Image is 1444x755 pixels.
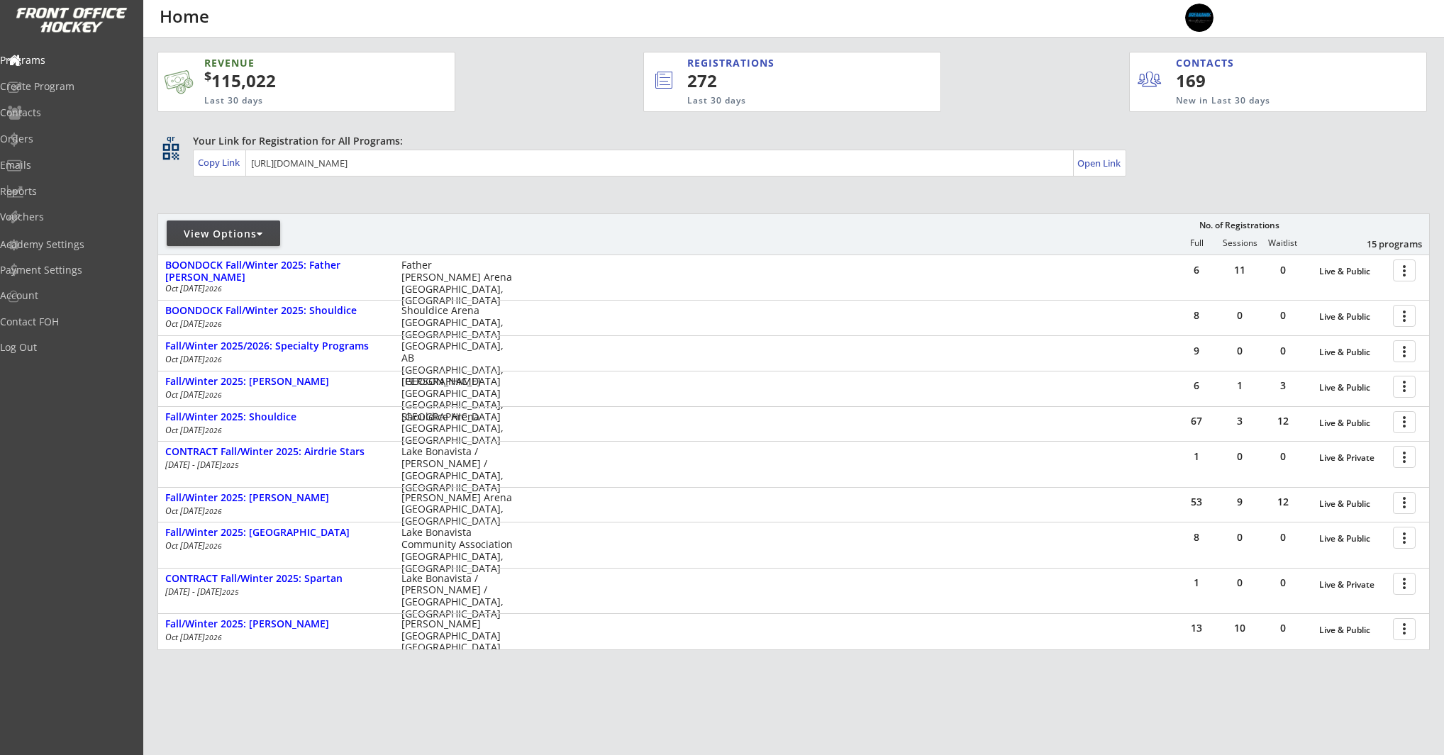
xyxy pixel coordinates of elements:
div: qr [162,134,179,143]
div: 0 [1218,578,1261,588]
div: 53 [1175,497,1218,507]
div: BOONDOCK Fall/Winter 2025: Father [PERSON_NAME] [165,259,387,284]
div: Live & Public [1319,534,1386,544]
div: 9 [1218,497,1261,507]
em: 2026 [205,632,222,642]
div: Live & Public [1319,625,1386,635]
div: [PERSON_NAME][GEOGRAPHIC_DATA] [GEOGRAPHIC_DATA], [GEOGRAPHIC_DATA] [401,376,513,423]
div: Oct [DATE] [165,320,382,328]
div: 1 [1218,381,1261,391]
em: 2026 [205,506,222,516]
button: more_vert [1393,305,1416,327]
em: 2026 [205,354,222,364]
div: Live & Private [1319,453,1386,463]
div: 0 [1262,578,1304,588]
button: more_vert [1393,259,1416,281]
div: Oct [DATE] [165,355,382,364]
div: Oct [DATE] [165,542,382,550]
div: Shouldice Arena [GEOGRAPHIC_DATA], [GEOGRAPHIC_DATA] [401,411,513,447]
em: 2026 [205,284,222,293]
button: more_vert [1393,618,1416,640]
div: Waitlist [1261,238,1304,248]
div: [DATE] - [DATE] [165,588,382,596]
div: Your Link for Registration for All Programs: [193,134,1386,148]
div: Oct [DATE] [165,391,382,399]
div: Last 30 days [687,95,882,107]
div: Oct [DATE] [165,284,382,293]
div: 8 [1175,532,1218,542]
button: more_vert [1393,492,1416,514]
em: 2026 [205,541,222,551]
div: 10 [1218,623,1261,633]
div: 0 [1262,346,1304,356]
button: more_vert [1393,376,1416,398]
div: REGISTRATIONS [687,56,875,70]
div: [GEOGRAPHIC_DATA], AB [GEOGRAPHIC_DATA], [GEOGRAPHIC_DATA] [401,340,513,388]
button: more_vert [1393,527,1416,549]
div: 11 [1218,265,1261,275]
div: 6 [1175,265,1218,275]
div: Fall/Winter 2025: Shouldice [165,411,387,423]
div: Father [PERSON_NAME] Arena [GEOGRAPHIC_DATA], [GEOGRAPHIC_DATA] [401,259,513,307]
button: more_vert [1393,573,1416,595]
div: 13 [1175,623,1218,633]
div: 0 [1218,532,1261,542]
div: 0 [1218,346,1261,356]
div: CONTRACT Fall/Winter 2025: Airdrie Stars [165,446,387,458]
div: 1 [1175,578,1218,588]
div: REVENUE [204,56,386,70]
div: Copy Link [198,156,243,169]
div: 0 [1262,311,1304,320]
div: [PERSON_NAME][GEOGRAPHIC_DATA] [GEOGRAPHIC_DATA], [GEOGRAPHIC_DATA] [401,618,513,666]
div: Fall/Winter 2025/2026: Specialty Programs [165,340,387,352]
em: 2026 [205,390,222,400]
div: Fall/Winter 2025: [PERSON_NAME] [165,492,387,504]
div: Fall/Winter 2025: [GEOGRAPHIC_DATA] [165,527,387,539]
div: 0 [1262,265,1304,275]
div: [DATE] - [DATE] [165,461,382,469]
button: more_vert [1393,340,1416,362]
div: Live & Public [1319,267,1386,276]
div: 0 [1218,311,1261,320]
div: View Options [167,227,280,241]
div: 15 programs [1348,237,1422,250]
button: more_vert [1393,446,1416,468]
div: CONTRACT Fall/Winter 2025: Spartan [165,573,387,585]
em: 2026 [205,319,222,329]
div: Oct [DATE] [165,633,382,642]
div: Fall/Winter 2025: [PERSON_NAME] [165,618,387,630]
button: more_vert [1393,411,1416,433]
div: Live & Public [1319,418,1386,428]
div: Full [1175,238,1218,248]
div: Sessions [1218,238,1261,248]
div: 6 [1175,381,1218,391]
a: Open Link [1077,153,1122,173]
div: [PERSON_NAME] Arena [GEOGRAPHIC_DATA], [GEOGRAPHIC_DATA] [401,492,513,527]
div: 272 [687,69,893,93]
div: BOONDOCK Fall/Winter 2025: Shouldice [165,305,387,317]
div: Live & Public [1319,312,1386,322]
div: 12 [1262,416,1304,426]
div: Shouldice Arena [GEOGRAPHIC_DATA], [GEOGRAPHIC_DATA] [401,305,513,340]
div: 0 [1262,623,1304,633]
div: 0 [1218,452,1261,462]
div: 9 [1175,346,1218,356]
div: No. of Registrations [1195,220,1283,230]
div: 169 [1176,69,1263,93]
div: 115,022 [204,69,410,93]
div: New in Last 30 days [1176,95,1360,107]
div: Lake Bonavista / [PERSON_NAME] / [GEOGRAPHIC_DATA], [GEOGRAPHIC_DATA] [401,446,513,493]
div: CONTACTS [1176,56,1240,70]
div: Last 30 days [204,95,386,107]
div: Live & Private [1319,580,1386,590]
div: 0 [1262,452,1304,462]
div: 0 [1262,532,1304,542]
button: qr_code [160,141,182,162]
div: 12 [1262,497,1304,507]
div: Live & Public [1319,499,1386,509]
em: 2025 [222,587,239,597]
div: 3 [1262,381,1304,391]
div: Oct [DATE] [165,426,382,435]
div: Lake Bonavista Community Association [GEOGRAPHIC_DATA], [GEOGRAPHIC_DATA] [401,527,513,574]
div: Live & Public [1319,383,1386,393]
